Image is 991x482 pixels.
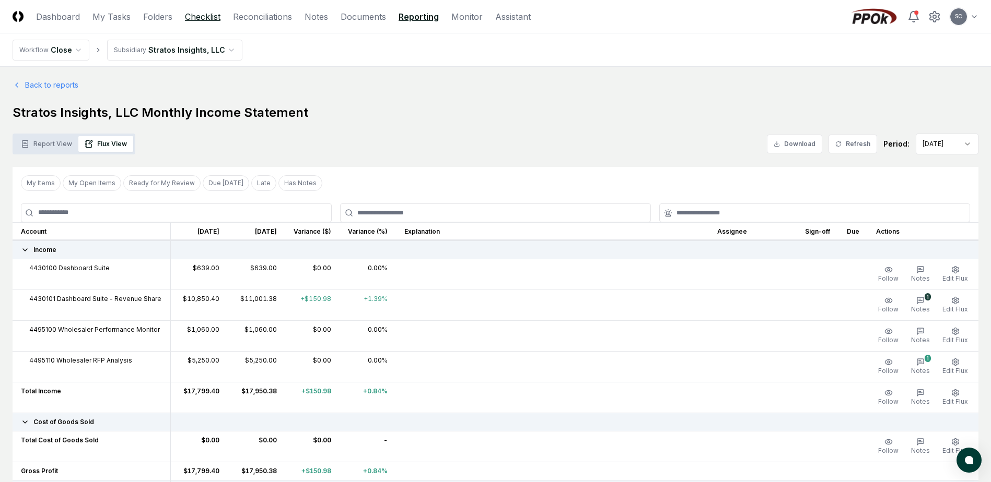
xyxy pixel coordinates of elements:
span: Follow [878,447,899,454]
a: Documents [341,10,386,23]
button: Edit Flux [940,325,970,347]
a: Dashboard [36,10,80,23]
button: Flux View [78,136,133,152]
td: $0.00 [228,431,285,462]
th: Account [13,222,170,240]
td: $0.00 [285,351,340,382]
a: Checklist [185,10,220,23]
button: SC [949,7,968,26]
span: Total Income [21,387,61,396]
td: 0.00% [340,320,396,351]
a: Reporting [399,10,439,23]
nav: breadcrumb [13,40,242,61]
span: Notes [911,274,930,282]
button: Edit Flux [940,436,970,457]
td: +$150.98 [285,382,340,413]
button: My Items [21,175,61,191]
button: Follow [876,387,901,408]
button: Ready for My Review [123,175,201,191]
button: Has Notes [278,175,322,191]
th: Variance ($) [285,222,340,240]
td: 0.00% [340,351,396,382]
button: Edit Flux [940,263,970,285]
a: Folders [143,10,172,23]
span: Gross Profit [21,466,58,476]
td: +0.84% [340,462,396,480]
button: Download [767,135,822,153]
th: Variance (%) [340,222,396,240]
a: My Tasks [92,10,131,23]
td: $5,250.00 [170,351,228,382]
button: 1Notes [909,356,932,378]
span: Follow [878,305,899,313]
button: Edit Flux [940,387,970,408]
span: Follow [878,367,899,375]
button: Follow [876,356,901,378]
a: Monitor [451,10,483,23]
span: Edit Flux [942,305,968,313]
button: 1Notes [909,294,932,316]
span: Income [33,245,56,255]
span: Total Cost of Goods Sold [21,436,99,445]
td: $5,250.00 [228,351,285,382]
span: Edit Flux [942,367,968,375]
span: 4495100 Wholesaler Performance Monitor [29,325,160,334]
button: Due Today [203,175,249,191]
td: $0.00 [285,320,340,351]
div: 1 [925,293,931,300]
span: Follow [878,274,899,282]
span: Cost of Goods Sold [33,417,94,427]
button: Report View [15,136,78,152]
img: Logo [13,11,24,22]
th: Sign-off [797,222,838,240]
button: Follow [876,436,901,457]
td: 0.00% [340,259,396,290]
span: Notes [911,367,930,375]
button: Late [251,175,276,191]
button: Follow [876,294,901,316]
th: Due [838,222,868,240]
button: atlas-launcher [957,448,982,473]
th: Assignee [709,222,797,240]
td: $639.00 [170,259,228,290]
span: 4430100 Dashboard Suite [29,263,110,273]
span: SC [955,13,962,20]
td: $1,060.00 [170,320,228,351]
a: Assistant [495,10,531,23]
td: $17,799.40 [170,462,228,480]
div: 1 [925,355,931,362]
button: Edit Flux [940,356,970,378]
span: Follow [878,336,899,344]
td: $10,850.40 [170,290,228,320]
button: My Open Items [63,175,121,191]
div: Workflow [19,45,49,55]
td: +$150.98 [285,462,340,480]
td: $11,001.38 [228,290,285,320]
button: Notes [909,325,932,347]
span: 4495110 Wholesaler RFP Analysis [29,356,132,365]
th: [DATE] [228,222,285,240]
button: Notes [909,263,932,285]
a: Notes [305,10,328,23]
th: Explanation [396,222,709,240]
span: Notes [911,447,930,454]
td: $1,060.00 [228,320,285,351]
span: Notes [911,336,930,344]
td: - [340,431,396,462]
td: +$150.98 [285,290,340,320]
button: Notes [909,436,932,457]
span: Edit Flux [942,397,968,405]
span: Edit Flux [942,336,968,344]
span: 4430101 Dashboard Suite - Revenue Share [29,294,161,304]
td: $0.00 [285,259,340,290]
div: Period: [883,138,910,149]
td: $17,799.40 [170,382,228,413]
h1: Stratos Insights, LLC Monthly Income Statement [13,104,978,121]
a: Back to reports [13,79,78,90]
td: $17,950.38 [228,382,285,413]
span: Notes [911,305,930,313]
th: Actions [868,222,978,240]
td: +0.84% [340,382,396,413]
button: Edit Flux [940,294,970,316]
span: Notes [911,397,930,405]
